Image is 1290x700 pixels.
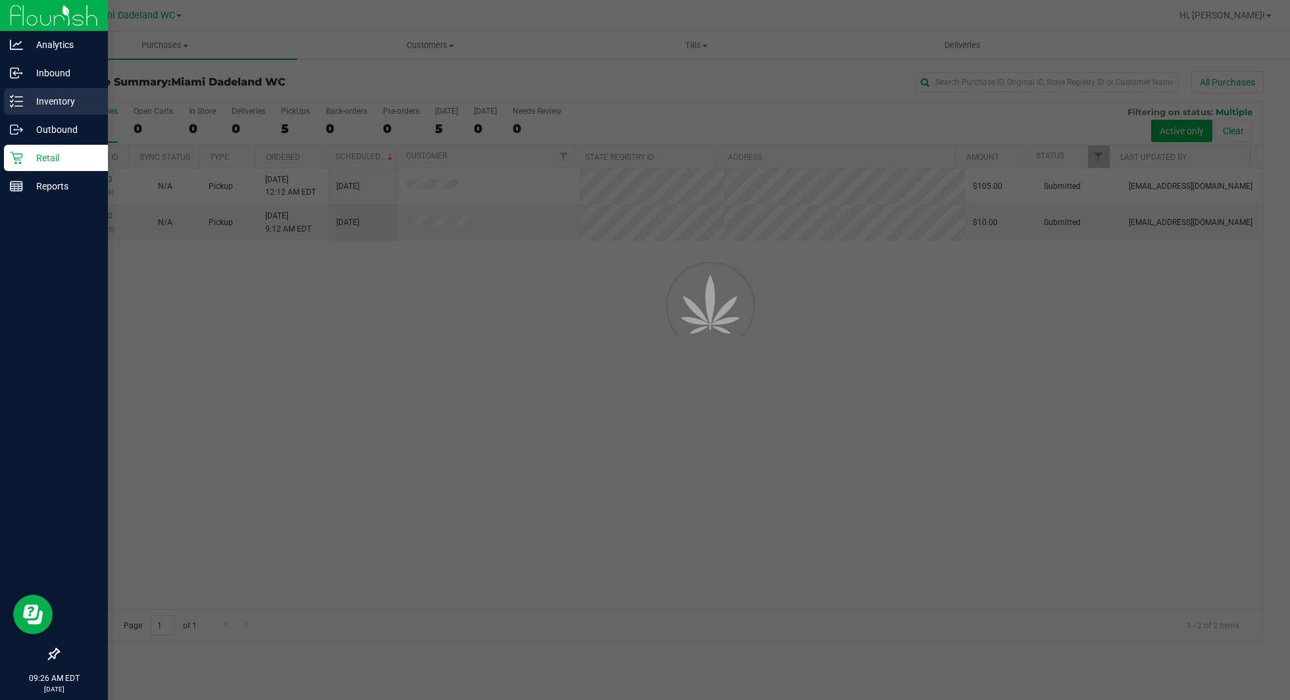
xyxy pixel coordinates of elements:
[13,595,53,634] iframe: Resource center
[23,93,102,109] p: Inventory
[10,38,23,51] inline-svg: Analytics
[23,178,102,194] p: Reports
[6,672,102,684] p: 09:26 AM EDT
[23,65,102,81] p: Inbound
[23,37,102,53] p: Analytics
[10,123,23,136] inline-svg: Outbound
[23,122,102,137] p: Outbound
[6,684,102,694] p: [DATE]
[10,180,23,193] inline-svg: Reports
[10,66,23,80] inline-svg: Inbound
[10,151,23,164] inline-svg: Retail
[23,150,102,166] p: Retail
[10,95,23,108] inline-svg: Inventory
